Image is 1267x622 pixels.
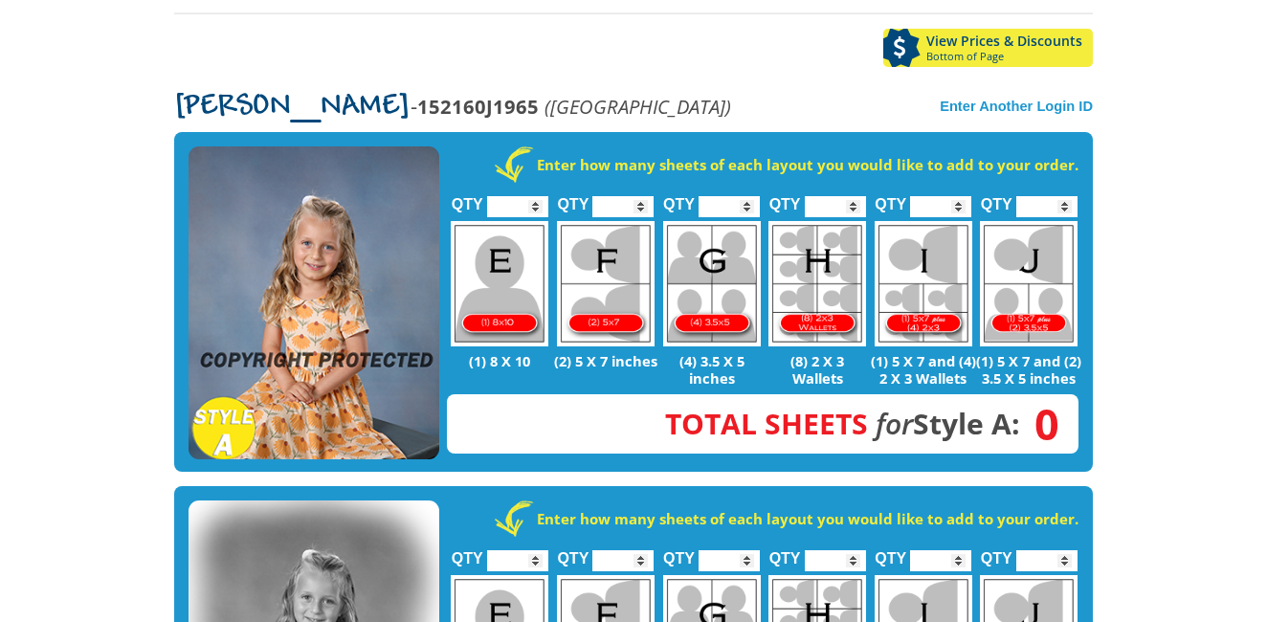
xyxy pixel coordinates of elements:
span: 0 [1020,413,1059,434]
label: QTY [557,175,589,222]
span: [PERSON_NAME] [174,92,411,122]
label: QTY [769,529,801,576]
img: I [875,221,972,346]
label: QTY [875,529,906,576]
label: QTY [663,175,695,222]
img: STYLE A [189,146,439,460]
em: ([GEOGRAPHIC_DATA]) [545,93,731,120]
p: (4) 3.5 X 5 inches [658,352,765,387]
img: H [768,221,866,346]
label: QTY [875,175,906,222]
strong: 152160J1965 [417,93,539,120]
label: QTY [452,529,483,576]
span: Bottom of Page [926,51,1093,62]
em: for [876,404,913,443]
p: (8) 2 X 3 Wallets [765,352,871,387]
label: QTY [452,175,483,222]
p: (1) 5 X 7 and (2) 3.5 X 5 inches [976,352,1082,387]
img: J [980,221,1078,346]
img: E [451,221,548,346]
label: QTY [663,529,695,576]
label: QTY [981,529,1012,576]
label: QTY [769,175,801,222]
span: Total Sheets [665,404,868,443]
p: (2) 5 X 7 inches [553,352,659,369]
strong: Enter how many sheets of each layout you would like to add to your order. [537,509,1078,528]
strong: Enter how many sheets of each layout you would like to add to your order. [537,155,1078,174]
img: G [663,221,761,346]
p: (1) 8 X 10 [447,352,553,369]
a: View Prices & DiscountsBottom of Page [883,29,1093,67]
img: F [557,221,655,346]
strong: Style A: [665,404,1020,443]
a: Enter Another Login ID [940,99,1093,114]
label: QTY [557,529,589,576]
p: - [174,96,731,118]
p: (1) 5 X 7 and (4) 2 X 3 Wallets [870,352,976,387]
label: QTY [981,175,1012,222]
